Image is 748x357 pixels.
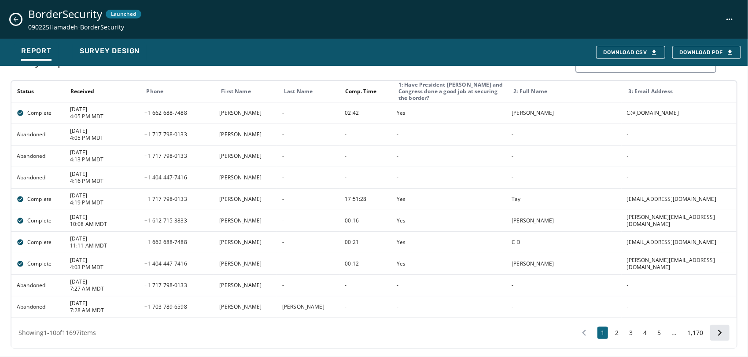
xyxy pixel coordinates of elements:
[14,42,59,62] button: Report
[512,109,621,117] div: [PERSON_NAME]
[604,49,658,56] div: Download CSV
[627,131,736,138] div: -
[144,217,187,224] span: 612 715 - 3833
[70,300,139,307] span: [DATE]
[214,296,277,317] td: [PERSON_NAME]
[214,188,277,210] td: [PERSON_NAME]
[339,231,391,253] td: 00:21
[339,188,391,210] td: 17:51:28
[214,210,277,231] td: [PERSON_NAME]
[70,171,139,178] span: [DATE]
[144,260,152,267] span: +1
[70,307,139,314] span: 7:28 AM MDT
[397,109,506,117] div: Yes
[397,260,506,267] div: Yes
[28,23,141,32] span: 090225Hamadeh-BorderSecurity
[214,253,277,274] td: [PERSON_NAME]
[339,167,391,188] td: -
[70,199,139,206] span: 4:19 PM MDT
[512,303,621,310] div: -
[70,178,139,185] span: 4:16 PM MDT
[70,156,139,163] span: 4:13 PM MDT
[397,303,506,310] div: -
[70,127,139,135] span: [DATE]
[627,174,736,181] div: -
[629,88,736,95] div: 3: Email Address
[339,253,391,274] td: 00:12
[221,88,276,95] div: First Name
[672,46,741,59] button: Download PDF
[17,131,45,138] span: Abandoned
[214,124,277,145] td: [PERSON_NAME]
[144,281,187,289] span: 717 798 - 0133
[627,214,736,228] div: [PERSON_NAME][EMAIL_ADDRESS][DOMAIN_NAME]
[627,282,736,289] div: -
[144,281,152,289] span: +1
[680,49,733,56] span: Download PDF
[277,231,340,253] td: -
[277,145,340,167] td: -
[512,239,621,246] div: C D
[339,210,391,231] td: 00:16
[339,124,391,145] td: -
[512,153,621,160] div: -
[214,145,277,167] td: [PERSON_NAME]
[277,167,340,188] td: -
[397,217,506,224] div: Yes
[277,188,340,210] td: -
[144,174,152,181] span: +1
[27,260,52,267] span: Complete
[277,274,340,296] td: -
[70,235,139,242] span: [DATE]
[67,84,98,98] button: Sort by [object Object]
[214,167,277,188] td: [PERSON_NAME]
[277,102,340,124] td: -
[513,88,621,95] div: 2: Full Name
[277,124,340,145] td: -
[27,109,52,117] span: Complete
[144,238,152,246] span: +1
[17,282,45,289] span: Abandoned
[339,296,391,317] td: -
[626,327,636,339] button: 3
[144,152,152,160] span: +1
[70,242,139,249] span: 11:11 AM MDT
[397,282,506,289] div: -
[17,303,45,310] span: Abandoned
[612,327,622,339] button: 2
[668,328,680,337] span: ...
[339,145,391,167] td: -
[73,42,147,62] button: Survey Design
[144,152,187,160] span: 717 798 - 0133
[654,327,664,339] button: 5
[80,47,140,55] span: Survey Design
[684,327,707,339] button: 1,170
[27,196,52,203] span: Complete
[512,217,621,224] div: [PERSON_NAME]
[144,131,187,138] span: 717 798 - 0133
[596,46,665,59] button: Download CSV
[512,174,621,181] div: -
[17,174,45,181] span: Abandoned
[111,11,136,18] span: Launched
[597,327,608,339] button: 1
[144,217,152,224] span: +1
[512,282,621,289] div: -
[277,296,340,317] td: [PERSON_NAME]
[21,47,52,55] span: Report
[627,196,736,203] div: [EMAIL_ADDRESS][DOMAIN_NAME]
[27,239,52,246] span: Complete
[28,7,102,21] span: BorderSecurity
[397,153,506,160] div: -
[70,214,139,221] span: [DATE]
[146,88,214,95] div: Phone
[214,231,277,253] td: [PERSON_NAME]
[512,131,621,138] div: -
[144,303,152,310] span: +1
[277,210,340,231] td: -
[144,109,187,117] span: 662 688 - 7488
[640,327,650,339] button: 4
[144,131,152,138] span: +1
[512,260,621,267] div: [PERSON_NAME]
[397,196,506,203] div: Yes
